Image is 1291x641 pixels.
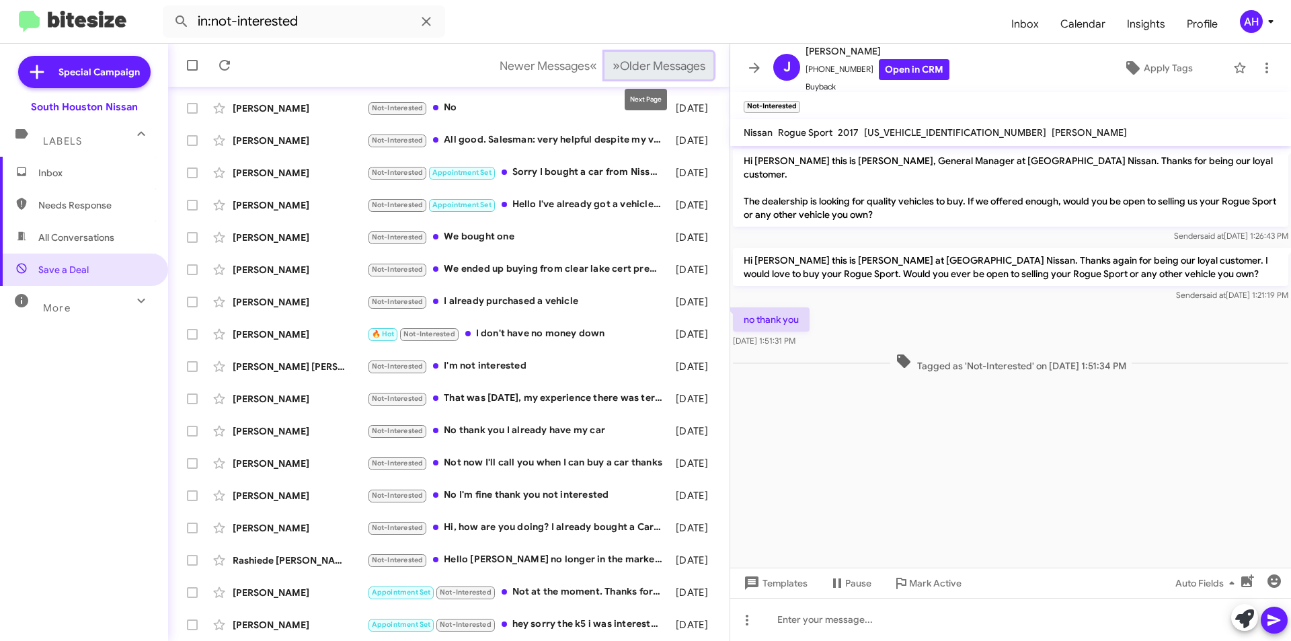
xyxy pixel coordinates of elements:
div: [DATE] [669,134,719,147]
span: Not-Interested [372,523,424,532]
span: Not-Interested [372,136,424,145]
a: Special Campaign [18,56,151,88]
span: Rogue Sport [778,126,832,139]
span: [PHONE_NUMBER] [806,59,949,80]
span: Not-Interested [372,459,424,467]
button: Mark Active [882,571,972,595]
span: Pause [845,571,871,595]
span: Special Campaign [58,65,140,79]
span: [PERSON_NAME] [1052,126,1127,139]
nav: Page navigation example [492,52,713,79]
span: Labels [43,135,82,147]
span: [US_VEHICLE_IDENTIFICATION_NUMBER] [864,126,1046,139]
div: [DATE] [669,424,719,438]
a: Open in CRM [879,59,949,80]
span: Not-Interested [372,104,424,112]
div: [PERSON_NAME] [233,102,367,115]
div: [DATE] [669,618,719,632]
div: Hello I've already got a vehicle from central Nissan [367,197,669,213]
div: [PERSON_NAME] [233,198,367,212]
div: [PERSON_NAME] [233,424,367,438]
span: Tagged as 'Not-Interested' on [DATE] 1:51:34 PM [890,353,1132,373]
span: said at [1202,290,1226,300]
span: Sender [DATE] 1:26:43 PM [1174,231,1288,241]
span: Templates [741,571,808,595]
span: » [613,57,620,74]
span: Not-Interested [372,168,424,177]
span: Older Messages [620,59,705,73]
div: [DATE] [669,360,719,373]
span: Inbox [1001,5,1050,44]
span: Not-Interested [372,556,424,564]
div: [PERSON_NAME] [233,134,367,147]
div: That was [DATE], my experience there was terrible. I've already bought something else [367,391,669,406]
div: [DATE] [669,554,719,567]
span: Save a Deal [38,263,89,276]
span: Inbox [38,166,153,180]
div: hey sorry the k5 i was interested in was sold [367,617,669,632]
button: Apply Tags [1089,56,1226,80]
div: [DATE] [669,489,719,502]
div: No thank you I already have my car [367,423,669,439]
span: 2017 [838,126,859,139]
p: Hi [PERSON_NAME] this is [PERSON_NAME], General Manager at [GEOGRAPHIC_DATA] Nissan. Thanks for b... [733,149,1288,227]
span: Not-Interested [372,265,424,274]
span: Buyback [806,80,949,93]
div: [DATE] [669,231,719,244]
span: Mark Active [909,571,962,595]
p: no thank you [733,307,810,332]
button: Templates [730,571,818,595]
span: Appointment Set [372,620,431,629]
a: Insights [1116,5,1176,44]
div: No [367,100,669,116]
div: [DATE] [669,521,719,535]
span: Not-Interested [372,394,424,403]
span: Needs Response [38,198,153,212]
div: [DATE] [669,102,719,115]
div: We bought one [367,229,669,245]
button: Next [604,52,713,79]
span: Not-Interested [372,200,424,209]
span: Appointment Set [372,588,431,597]
div: [PERSON_NAME] [233,392,367,406]
span: Nissan [744,126,773,139]
a: Profile [1176,5,1228,44]
span: Not-Interested [372,362,424,371]
span: 🔥 Hot [372,330,395,338]
span: Newer Messages [500,59,590,73]
div: [PERSON_NAME] [233,521,367,535]
div: [PERSON_NAME] [PERSON_NAME] [233,360,367,373]
span: Not-Interested [372,491,424,500]
div: [PERSON_NAME] [233,295,367,309]
span: Auto Fields [1175,571,1240,595]
span: More [43,302,71,314]
span: Apply Tags [1144,56,1193,80]
button: AH [1228,10,1276,33]
div: [DATE] [669,198,719,212]
span: J [783,56,791,78]
button: Previous [492,52,605,79]
div: Hi, how are you doing? I already bought a Car bought the Toyota Corolla. So thank you very much f... [367,520,669,535]
div: [PERSON_NAME] [233,231,367,244]
div: No I'm fine thank you not interested [367,488,669,503]
span: Not-Interested [372,426,424,435]
div: [PERSON_NAME] [233,328,367,341]
span: Not-Interested [440,620,492,629]
div: Sorry I bought a car from Nissan in [GEOGRAPHIC_DATA] [367,165,669,180]
div: I'm not interested [367,359,669,374]
div: Not now I'll call you when I can buy a car thanks [367,455,669,471]
span: Appointment Set [432,168,492,177]
span: All Conversations [38,231,114,244]
span: « [590,57,597,74]
div: I already purchased a vehicle [367,294,669,309]
span: Calendar [1050,5,1116,44]
div: [PERSON_NAME] [233,166,367,180]
span: Appointment Set [432,200,492,209]
div: [PERSON_NAME] [233,263,367,276]
div: Not at the moment. Thanks for checking. [367,585,669,600]
div: [PERSON_NAME] [233,586,367,599]
div: Next Page [625,89,667,110]
div: South Houston Nissan [31,100,138,114]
